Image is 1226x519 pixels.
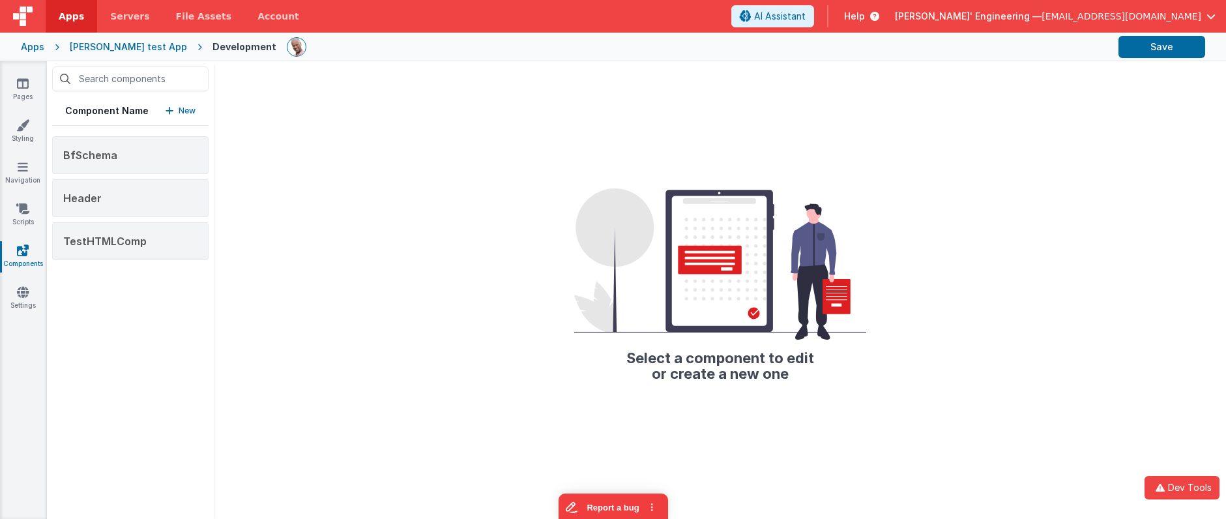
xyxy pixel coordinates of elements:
[70,40,187,53] div: [PERSON_NAME] test App
[1145,476,1219,499] button: Dev Tools
[574,340,866,381] h2: Select a component to edit or create a new one
[63,192,102,205] span: Header
[287,38,306,56] img: 11ac31fe5dc3d0eff3fbbbf7b26fa6e1
[65,104,149,117] h5: Component Name
[895,10,1042,23] span: [PERSON_NAME]' Engineering —
[110,10,149,23] span: Servers
[179,104,196,117] p: New
[166,104,196,117] button: New
[176,10,232,23] span: File Assets
[63,235,147,248] span: TestHTMLComp
[59,10,84,23] span: Apps
[1042,10,1201,23] span: [EMAIL_ADDRESS][DOMAIN_NAME]
[21,40,44,53] div: Apps
[895,10,1216,23] button: [PERSON_NAME]' Engineering — [EMAIL_ADDRESS][DOMAIN_NAME]
[844,10,865,23] span: Help
[63,149,117,162] span: BfSchema
[52,67,209,91] input: Search components
[731,5,814,27] button: AI Assistant
[1118,36,1205,58] button: Save
[754,10,806,23] span: AI Assistant
[212,40,276,53] div: Development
